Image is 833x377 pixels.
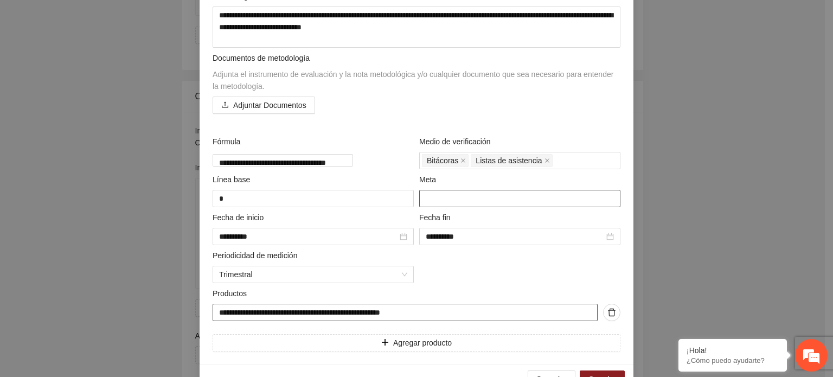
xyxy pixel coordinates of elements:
[63,125,150,235] span: Estamos en línea.
[219,266,407,283] span: Trimestral
[213,250,302,261] span: Periodicidad de medición
[687,346,779,355] div: ¡Hola!
[603,304,620,321] button: delete
[419,136,495,148] span: Medio de verificación
[233,99,306,111] span: Adjuntar Documentos
[213,54,310,62] span: Documentos de metodología
[687,356,779,365] p: ¿Cómo puedo ayudarte?
[213,334,620,352] button: plusAgregar producto
[544,158,550,163] span: close
[471,154,552,167] span: Listas de asistencia
[213,287,251,299] span: Productos
[213,212,268,223] span: Fecha de inicio
[5,257,207,295] textarea: Escriba su mensaje y pulse “Intro”
[213,70,613,91] span: Adjunta el instrumento de evaluación y la nota metodológica y/o cualquier documento que sea neces...
[213,174,254,186] span: Línea base
[393,337,452,349] span: Agregar producto
[460,158,466,163] span: close
[213,101,315,110] span: uploadAdjuntar Documentos
[213,136,245,148] span: Fórmula
[419,212,454,223] span: Fecha fin
[178,5,204,31] div: Minimizar ventana de chat en vivo
[476,155,542,167] span: Listas de asistencia
[604,308,620,317] span: delete
[56,55,182,69] div: Chatee con nosotros ahora
[213,97,315,114] button: uploadAdjuntar Documentos
[221,101,229,110] span: upload
[381,338,389,347] span: plus
[422,154,469,167] span: Bitácoras
[427,155,458,167] span: Bitácoras
[419,174,440,186] span: Meta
